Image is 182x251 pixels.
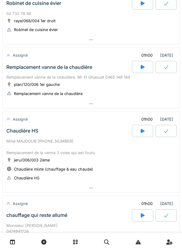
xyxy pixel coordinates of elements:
div: Mme MAJDOUB [PHONE_NUMBER] Remplacement de la vanne 3 voies qui est foutu [6,138,176,156]
div: 01h00 [141,116,153,122]
div: raye/068/004 1er droit [14,18,56,24]
div: jeru/006/003 2ème [14,157,50,163]
div: [DATE] [136,114,176,125]
div: 01h00 [141,201,153,207]
div: chauffage qui reste allumé [6,212,67,218]
div: Assigné [13,116,28,122]
div: Chaudière HS [6,128,38,134]
div: Remplacement vanne de la chaudière [14,91,83,97]
div: Chaudière mixte (chauffage & eau chaude) [14,166,93,172]
div: Assigné [13,201,28,207]
div: Assigné [13,52,28,58]
div: Monsieur [PERSON_NAME] 0474941726 0496/63.32.85 0485/86,91,49 fille [6,223,176,246]
div: [DATE] [136,198,176,209]
div: 02 732 78 86 [6,11,176,16]
div: 01h00 [141,52,153,58]
div: Robinet de cuisine évier [14,27,58,33]
div: Robinet de cuisine évier [6,0,61,6]
div: Remplacement vanne de la chaudière [6,64,92,70]
div: [DATE] [136,50,176,61]
div: Remplacement vanne de la chaudière. Mr El Ghaouat 0465 149 184 [6,74,176,80]
div: plan/120/006 1er gauche [14,82,60,87]
div: Chaudière HS [14,175,39,181]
